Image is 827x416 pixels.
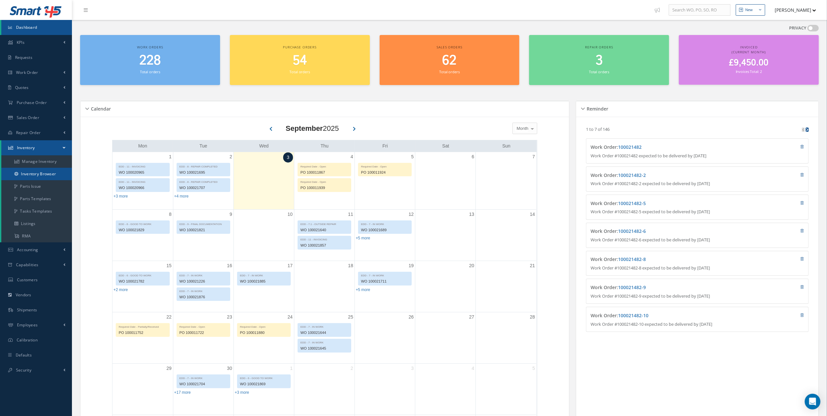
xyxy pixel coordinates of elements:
[17,40,25,45] span: KPIs
[591,229,749,234] h4: Work Order
[591,285,749,290] h4: Work Order
[298,169,351,176] div: PO 100011867
[286,123,339,134] div: 2025
[381,142,389,150] a: Friday
[591,321,804,328] p: Work Order #100021482-10 expected to be delivered by [DATE]
[380,35,520,85] a: Sales orders 62 Total orders
[233,261,294,312] td: September 17, 2025
[17,145,35,150] span: Inventory
[17,322,38,328] span: Employees
[591,265,804,271] p: Work Order #100021482-8 expected to be delivered by [DATE]
[16,262,39,268] span: Capabilities
[112,209,173,261] td: September 8, 2025
[591,153,804,159] p: Work Order #100021482 expected to be delivered by [DATE]
[16,292,31,298] span: Vendors
[617,284,646,290] span: :
[237,323,290,329] div: Required Date - Open
[237,272,290,278] div: EDD - 7 - IN WORK
[1,180,72,193] a: Parts Issue
[173,209,233,261] td: September 9, 2025
[740,45,758,49] span: Invoiced
[233,364,294,415] td: October 1, 2025
[116,226,169,234] div: WO 100021829
[729,57,769,69] span: £9,450.00
[177,163,230,169] div: EDD - 8 - REPAIR COMPLETED
[17,307,37,313] span: Shipments
[805,394,820,409] div: Open Intercom Messenger
[618,200,646,206] a: 100021482-5
[286,210,294,219] a: September 10, 2025
[177,221,230,226] div: EDD - 9 - FINAL DOCUMENTATION
[286,261,294,270] a: September 17, 2025
[177,179,230,184] div: EDD - 8 - REPAIR COMPLETED
[298,163,351,169] div: Required Date - Open
[80,35,220,85] a: Work orders 228 Total orders
[679,35,819,85] a: Invoiced (Current Month) £9,450.00 Invoices Total: 2
[529,35,669,85] a: Repair orders 3 Total orders
[441,142,451,150] a: Saturday
[595,51,603,70] span: 3
[112,364,173,415] td: September 29, 2025
[617,256,646,262] span: :
[177,272,230,278] div: EDD - 7 - IN WORK
[476,312,536,363] td: September 28, 2025
[1,168,72,180] a: Inventory Browser
[230,35,370,85] a: Purchase orders 54 Total orders
[415,261,476,312] td: September 20, 2025
[476,364,536,415] td: October 5, 2025
[233,312,294,363] td: September 24, 2025
[174,194,189,199] a: Show 4 more events
[618,144,642,150] a: 100021482
[349,364,354,373] a: October 2, 2025
[476,152,536,210] td: September 7, 2025
[233,152,294,210] td: September 3, 2025
[407,261,415,270] a: September 19, 2025
[347,261,354,270] a: September 18, 2025
[358,169,411,176] div: PO 100011924
[113,287,128,292] a: Show 2 more events
[226,312,233,322] a: September 23, 2025
[116,278,169,285] div: WO 100021782
[355,209,415,261] td: September 12, 2025
[617,312,648,319] span: :
[116,323,169,329] div: Required Date - Partially/Received
[294,261,354,312] td: September 18, 2025
[298,184,351,192] div: PO 100011939
[139,51,161,70] span: 228
[294,312,354,363] td: September 25, 2025
[168,210,173,219] a: September 8, 2025
[349,152,354,162] a: September 4, 2025
[618,228,646,234] a: 100021482-6
[116,329,169,337] div: PO 100011752
[116,179,169,184] div: EDD - 11 - INVOICING
[116,221,169,226] div: EDD - 6 - GOOD TO WORK
[112,152,173,210] td: September 1, 2025
[298,242,351,249] div: WO 100021857
[289,364,294,373] a: October 1, 2025
[591,173,749,178] h4: Work Order
[177,169,230,176] div: WO 100021695
[283,152,293,163] a: September 3, 2025
[410,364,415,373] a: October 3, 2025
[356,236,370,240] a: Show 5 more events
[528,312,536,322] a: September 28, 2025
[468,261,476,270] a: September 20, 2025
[16,25,37,30] span: Dashboard
[258,142,270,150] a: Wednesday
[237,329,290,337] div: PO 100011880
[415,209,476,261] td: September 13, 2025
[1,193,72,205] a: Parts Templates
[358,163,411,169] div: Required Date - Open
[591,237,804,243] p: Work Order #100021482-6 expected to be delivered by [DATE]
[298,179,351,184] div: Required Date - Open
[298,329,351,337] div: WO 100021644
[17,277,38,283] span: Customers
[358,278,411,285] div: WO 100021711
[228,152,233,162] a: September 2, 2025
[16,70,38,75] span: Work Order
[15,55,32,60] span: Requests
[347,210,354,219] a: September 11, 2025
[235,390,249,395] a: Show 3 more events
[233,209,294,261] td: September 10, 2025
[415,312,476,363] td: September 27, 2025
